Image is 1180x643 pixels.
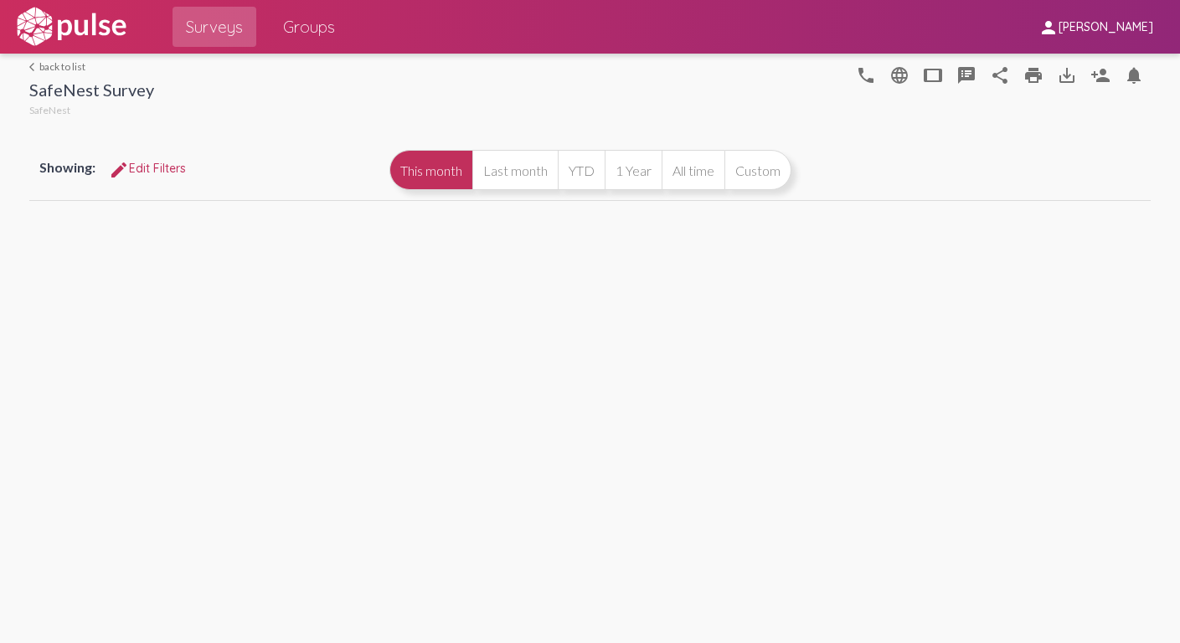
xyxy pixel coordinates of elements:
button: This month [389,150,472,190]
button: language [849,58,883,91]
button: Last month [472,150,558,190]
button: Share [983,58,1017,91]
button: Edit FiltersEdit Filters [95,153,199,183]
button: Person [1084,58,1117,91]
button: YTD [558,150,605,190]
mat-icon: speaker_notes [956,65,976,85]
span: Showing: [39,159,95,175]
mat-icon: Bell [1124,65,1144,85]
mat-icon: language [889,65,909,85]
button: Download [1050,58,1084,91]
span: SafeNest [29,104,70,116]
mat-icon: person [1038,18,1059,38]
button: [PERSON_NAME] [1025,11,1167,42]
mat-icon: Download [1057,65,1077,85]
button: Custom [724,150,791,190]
span: Surveys [186,12,243,42]
mat-icon: Edit Filters [109,160,129,180]
button: speaker_notes [950,58,983,91]
mat-icon: arrow_back_ios [29,62,39,72]
span: Edit Filters [109,161,186,176]
button: Bell [1117,58,1151,91]
mat-icon: tablet [923,65,943,85]
span: Groups [283,12,335,42]
div: SafeNest Survey [29,80,154,104]
button: tablet [916,58,950,91]
mat-icon: Person [1090,65,1110,85]
button: language [883,58,916,91]
a: back to list [29,60,154,73]
a: Groups [270,7,348,47]
a: print [1017,58,1050,91]
button: All time [662,150,724,190]
img: white-logo.svg [13,6,129,48]
mat-icon: Share [990,65,1010,85]
a: Surveys [173,7,256,47]
span: [PERSON_NAME] [1059,20,1153,35]
mat-icon: language [856,65,876,85]
mat-icon: print [1023,65,1043,85]
button: 1 Year [605,150,662,190]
